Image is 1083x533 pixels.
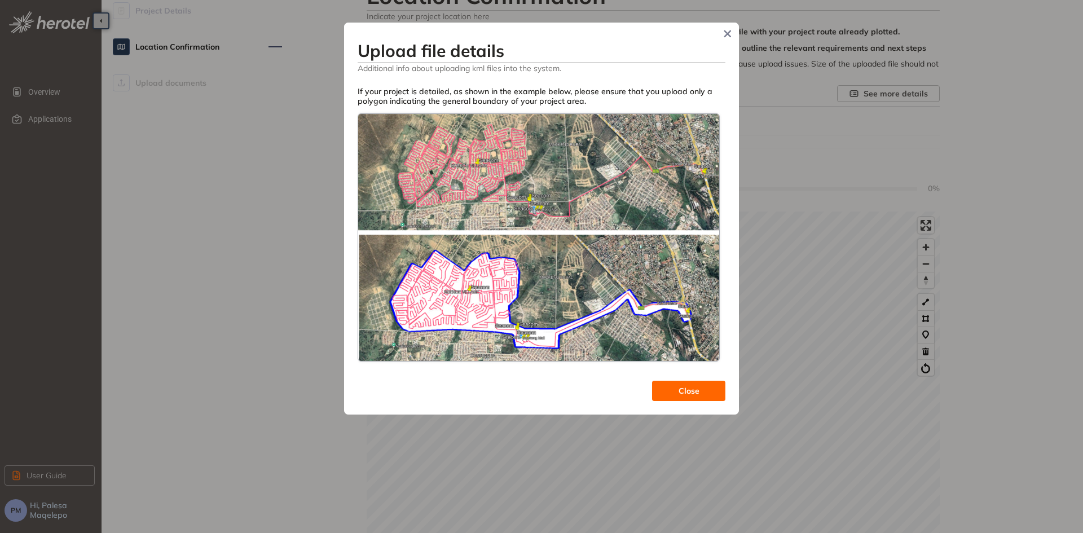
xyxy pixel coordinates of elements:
[719,25,736,42] button: Close
[358,63,725,73] span: Additional info about uploading kml files into the system.
[358,87,720,106] div: If your project is detailed, as shown in the example below, please ensure that you upload only a ...
[652,381,725,401] button: Close
[358,41,725,61] h3: Upload file details
[679,385,699,397] span: Close
[358,114,719,360] img: image-01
